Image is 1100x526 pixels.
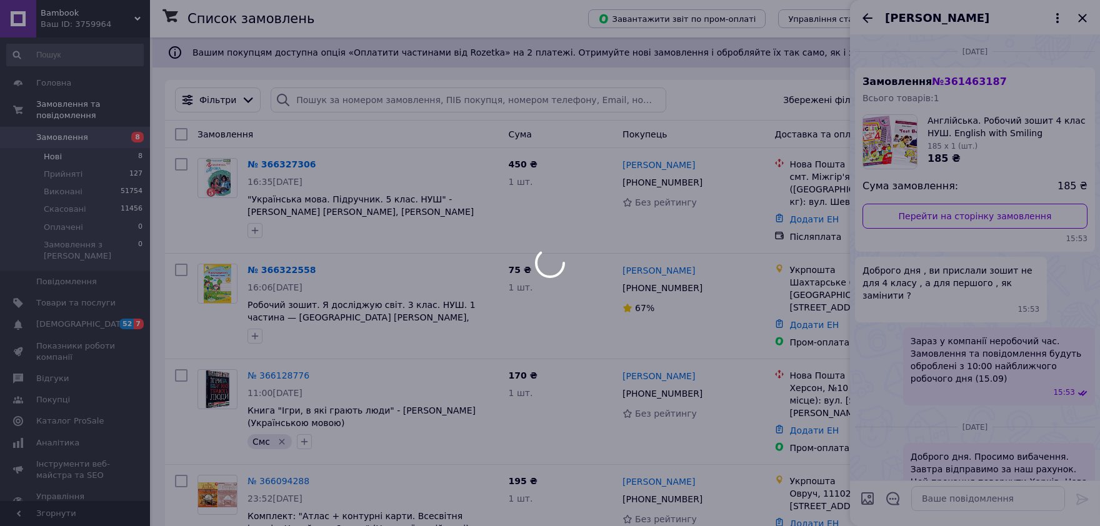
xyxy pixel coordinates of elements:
a: № 366128776 [247,370,309,380]
span: Відгуки [36,373,69,384]
span: Без рейтингу [635,197,697,207]
a: Робочий зошит. Я досліджую світ. 3 клас. НУШ. 1 частина — [GEOGRAPHIC_DATA] [PERSON_NAME], Мечник... [247,300,476,335]
span: 8 [131,132,144,142]
span: [PHONE_NUMBER] [622,494,702,504]
div: 13.09.2025 [855,45,1095,57]
img: Фото товару [204,370,230,409]
span: Сума замовлення: [862,179,958,194]
span: Виконані [44,186,82,197]
a: Додати ЕН [789,320,839,330]
span: Замовлення [36,132,88,143]
span: Без рейтингу [635,409,697,419]
span: Покупці [36,394,70,405]
span: Доброго дня. Просимо вибачення. Завтра відправимо за наш рахунок. Цей прохання повернути Харків, ... [911,450,1087,513]
a: Фото товару [197,475,237,515]
a: Книга "Ігри, в які грають люди" - [PERSON_NAME] (Українською мовою) [247,405,476,428]
span: Управління статусами [788,14,884,24]
span: Зараз у компанії неробочий час. Замовлення та повідомлення будуть оброблені з 10:00 найближчого р... [911,335,1087,385]
span: [DEMOGRAPHIC_DATA] [36,319,129,330]
img: Фото товару [204,264,231,303]
a: № 366094288 [247,476,309,486]
button: Назад [860,11,875,26]
div: Шахтарське ([GEOGRAPHIC_DATA], [GEOGRAPHIC_DATA].), 52801, вул. [STREET_ADDRESS] [789,276,947,314]
span: Всього товарів: 1 [862,93,939,103]
img: 6197519781_w160_h160_anglijska-robochij-zoshit.jpg [863,115,917,169]
span: 23:52[DATE] [247,494,302,504]
span: 0 [138,239,142,262]
span: 185 x 1 (шт.) [927,142,977,151]
span: 51754 [121,186,142,197]
a: [PERSON_NAME] [622,370,695,382]
a: Фото товару [197,369,237,409]
span: Bambook [41,7,134,19]
span: 15:53 13.09.2025 [1053,387,1075,398]
span: Замовлення та повідомлення [36,99,150,121]
span: 127 [129,169,142,180]
span: Замовлення [862,76,1007,87]
a: Перейти на сторінку замовлення [862,204,1087,229]
h1: Список замовлень [187,11,314,26]
span: [DATE] [957,422,993,433]
a: "Українська мова. Підручник. 5 клас. НУШ" - [PERSON_NAME] [PERSON_NAME], [PERSON_NAME] [PERSON_NA... [247,194,474,229]
div: Херсон, №10 (до 30 кг на одне місце): вул. [STREET_ADDRESS][PERSON_NAME] [789,382,947,419]
span: 0 [138,222,142,233]
span: № 361463187 [932,76,1006,87]
div: Пром-оплата [789,336,947,349]
span: Фільтри [199,94,236,106]
span: Інструменти веб-майстра та SEO [36,459,116,481]
img: Фото товару [204,159,230,197]
span: Без рейтингу [635,514,697,524]
div: Овруч, 11102, вул. [STREET_ADDRESS] [789,487,947,512]
span: [PERSON_NAME] [885,10,989,26]
span: Доброго дня , ви прислали зошит не для 4 класу , а для першого , як замінити ? [862,264,1039,302]
span: Товари та послуги [36,297,116,309]
span: 75 ₴ [509,265,531,275]
span: 15:53 13.09.2025 [862,234,1087,244]
a: Фото товару [197,264,237,304]
span: 52 [119,319,134,329]
span: 1 шт. [509,494,533,504]
a: № 366327306 [247,159,316,169]
a: [PERSON_NAME] [622,264,695,277]
span: Нові [44,151,62,162]
input: Пошук за номером замовлення, ПІБ покупця, номером телефону, Email, номером накладної [271,87,666,112]
div: Пром-оплата [789,442,947,454]
span: Показники роботи компанії [36,340,116,363]
span: 7 [134,319,144,329]
span: Повідомлення [36,276,97,287]
span: Вашим покупцям доступна опція «Оплатити частинами від Rozetka» на 2 платежі. Отримуйте нові замов... [192,47,985,57]
img: Фото товару [198,482,237,508]
span: Головна [36,77,71,89]
span: 195 ₴ [509,476,537,486]
span: [PHONE_NUMBER] [622,283,702,293]
span: 16:06[DATE] [247,282,302,292]
span: Покупець [622,129,667,139]
span: 11456 [121,204,142,215]
span: 185 ₴ [1057,179,1087,194]
span: Прийняті [44,169,82,180]
div: Нова Пошта [789,369,947,382]
a: Фото товару [197,158,237,198]
div: смт. Міжгір'я ([GEOGRAPHIC_DATA].), №1 (до 30 кг): вул. Шевченка, 92-А [789,171,947,208]
div: Нова Пошта [789,158,947,171]
button: [PERSON_NAME] [885,10,1065,26]
span: Оплачені [44,222,83,233]
div: Післяплата [789,231,947,243]
span: [DATE] [957,47,993,57]
span: 8 [138,151,142,162]
span: Збережені фільтри: [783,94,874,106]
a: Додати ЕН [789,425,839,435]
span: Завантажити звіт по пром-оплаті [598,13,756,24]
span: 15:53 13.09.2025 [1018,304,1040,315]
span: 1 шт. [509,282,533,292]
a: [PERSON_NAME] [622,159,695,171]
span: Замовлення [197,129,253,139]
span: 67% [635,303,654,313]
span: Доставка та оплата [774,129,866,139]
div: 14.09.2025 [855,420,1095,433]
span: [PHONE_NUMBER] [622,389,702,399]
span: 170 ₴ [509,370,537,380]
span: 1 шт. [509,177,533,187]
